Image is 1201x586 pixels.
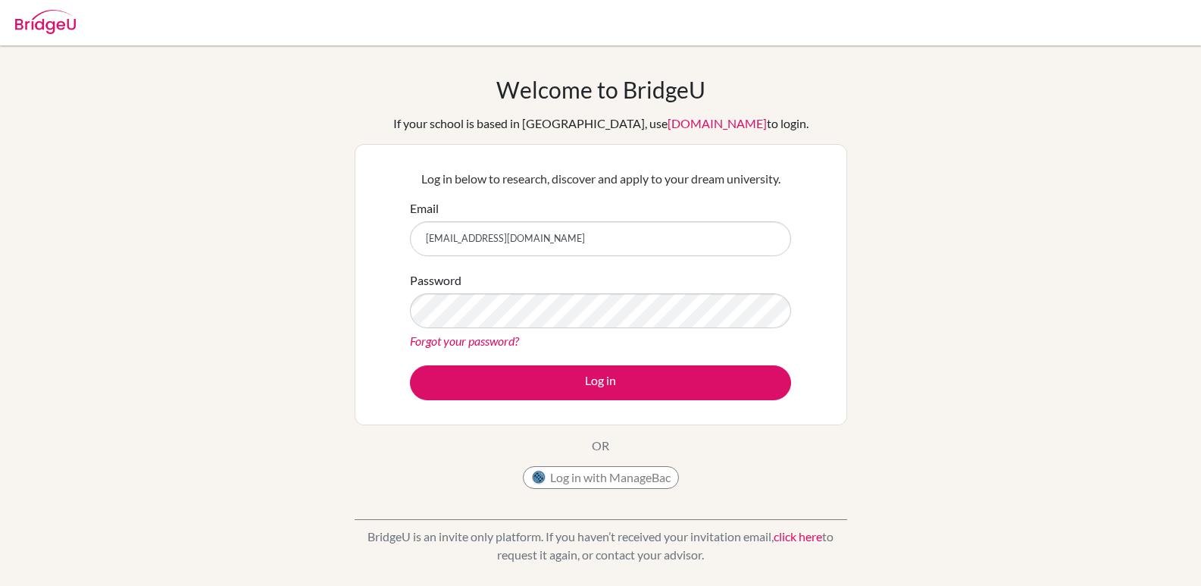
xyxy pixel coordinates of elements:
a: [DOMAIN_NAME] [668,116,767,130]
p: OR [592,437,609,455]
label: Email [410,199,439,218]
button: Log in [410,365,791,400]
a: Forgot your password? [410,334,519,348]
img: Bridge-U [15,10,76,34]
p: Log in below to research, discover and apply to your dream university. [410,170,791,188]
p: BridgeU is an invite only platform. If you haven’t received your invitation email, to request it ... [355,528,847,564]
div: If your school is based in [GEOGRAPHIC_DATA], use to login. [393,114,808,133]
label: Password [410,271,461,290]
a: click here [774,529,822,544]
h1: Welcome to BridgeU [496,76,705,103]
button: Log in with ManageBac [523,466,679,489]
